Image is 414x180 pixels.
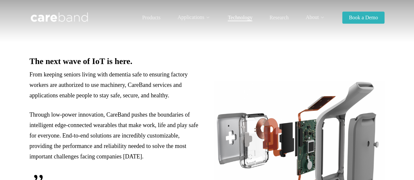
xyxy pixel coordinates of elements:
[29,71,188,99] span: From keeping seniors living with dementia safe to ensuring factory workers are authorized to use ...
[142,15,160,20] a: Products
[342,15,385,20] a: Book a Demo
[306,15,325,20] a: About
[269,15,289,20] a: Research
[306,14,319,20] span: About
[177,15,211,20] a: Applications
[29,111,198,160] span: Through low-power innovation, CareBand pushes the boundaries of intelligent edge-connected wearab...
[228,15,252,20] a: Technology
[349,15,378,20] span: Book a Demo
[177,14,204,20] span: Applications
[29,57,132,66] b: The next wave of IoT is here.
